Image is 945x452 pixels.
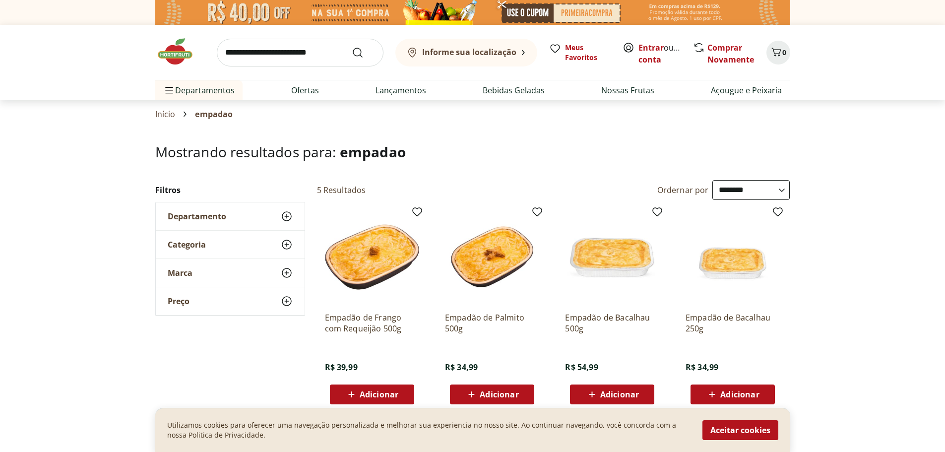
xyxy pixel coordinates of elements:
[156,287,305,315] button: Preço
[195,110,233,119] span: empadao
[450,385,534,404] button: Adicionar
[360,390,398,398] span: Adicionar
[565,210,659,304] img: Empadão de Bacalhau 500g
[325,210,419,304] img: Empadão de Frango com Requeijão 500g
[340,142,406,161] span: empadao
[325,362,358,373] span: R$ 39,99
[168,268,192,278] span: Marca
[156,231,305,258] button: Categoria
[445,210,539,304] img: Empadão de Palmito 500g
[686,362,718,373] span: R$ 34,99
[707,42,754,65] a: Comprar Novamente
[330,385,414,404] button: Adicionar
[156,259,305,287] button: Marca
[638,42,683,65] span: ou
[352,47,376,59] button: Submit Search
[291,84,319,96] a: Ofertas
[782,48,786,57] span: 0
[155,110,176,119] a: Início
[638,42,693,65] a: Criar conta
[395,39,537,66] button: Informe sua localização
[702,420,778,440] button: Aceitar cookies
[168,211,226,221] span: Departamento
[155,180,305,200] h2: Filtros
[600,390,639,398] span: Adicionar
[376,84,426,96] a: Lançamentos
[480,390,518,398] span: Adicionar
[155,37,205,66] img: Hortifruti
[565,312,659,334] a: Empadão de Bacalhau 500g
[163,78,175,102] button: Menu
[691,385,775,404] button: Adicionar
[570,385,654,404] button: Adicionar
[720,390,759,398] span: Adicionar
[156,202,305,230] button: Departamento
[766,41,790,65] button: Carrinho
[325,312,419,334] a: Empadão de Frango com Requeijão 500g
[483,84,545,96] a: Bebidas Geladas
[168,240,206,250] span: Categoria
[445,362,478,373] span: R$ 34,99
[657,185,709,195] label: Ordernar por
[168,296,189,306] span: Preço
[565,43,611,63] span: Meus Favoritos
[565,362,598,373] span: R$ 54,99
[155,144,790,160] h1: Mostrando resultados para:
[163,78,235,102] span: Departamentos
[686,312,780,334] a: Empadão de Bacalhau 250g
[317,185,366,195] h2: 5 Resultados
[638,42,664,53] a: Entrar
[601,84,654,96] a: Nossas Frutas
[549,43,611,63] a: Meus Favoritos
[167,420,691,440] p: Utilizamos cookies para oferecer uma navegação personalizada e melhorar sua experiencia no nosso ...
[445,312,539,334] a: Empadão de Palmito 500g
[686,210,780,304] img: Empadão de Bacalhau 250g
[422,47,516,58] b: Informe sua localização
[711,84,782,96] a: Açougue e Peixaria
[217,39,383,66] input: search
